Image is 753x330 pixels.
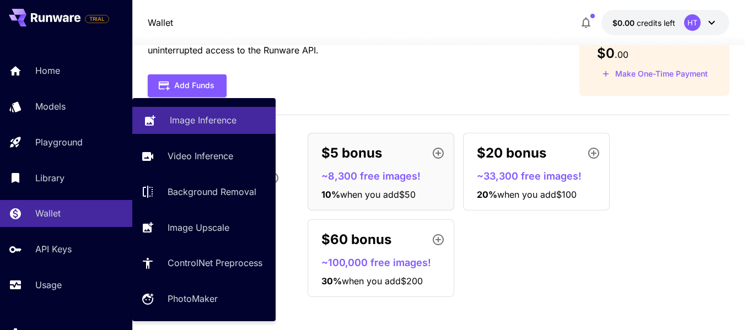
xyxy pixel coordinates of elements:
[321,230,391,250] p: $60 bonus
[477,169,605,183] p: ~33,300 free images!
[132,285,276,312] a: PhotoMaker
[35,242,72,256] p: API Keys
[170,113,236,127] p: Image Inference
[35,171,64,185] p: Library
[35,64,60,77] p: Home
[148,16,173,29] p: Wallet
[168,185,256,198] p: Background Removal
[35,207,61,220] p: Wallet
[132,214,276,241] a: Image Upscale
[597,45,615,61] span: $0
[615,49,628,60] span: . 00
[35,100,66,113] p: Models
[321,169,449,183] p: ~8,300 free images!
[168,149,233,163] p: Video Inference
[497,189,577,200] span: when you add $100
[132,178,276,205] a: Background Removal
[85,12,109,25] span: Add your payment card to enable full platform functionality.
[132,143,276,170] a: Video Inference
[477,143,546,163] p: $20 bonus
[321,275,342,286] span: 30 %
[85,15,109,23] span: TRIAL
[637,18,675,28] span: credits left
[168,221,229,234] p: Image Upscale
[477,189,497,200] span: 20 %
[340,189,416,200] span: when you add $50
[684,14,701,31] div: HT
[321,143,382,163] p: $5 bonus
[321,189,340,200] span: 10 %
[597,66,713,83] button: Make a one-time, non-recurring payment
[342,275,423,286] span: when you add $200
[168,256,262,269] p: ControlNet Preprocess
[321,255,449,270] p: ~100,000 free images!
[35,278,62,291] p: Usage
[601,10,729,35] button: $0.00
[168,292,218,305] p: PhotoMaker
[612,18,637,28] span: $0.00
[132,250,276,277] a: ControlNet Preprocess
[148,16,173,29] nav: breadcrumb
[35,136,83,149] p: Playground
[132,107,276,134] a: Image Inference
[612,17,675,29] div: $0.00
[148,74,227,97] button: Add Funds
